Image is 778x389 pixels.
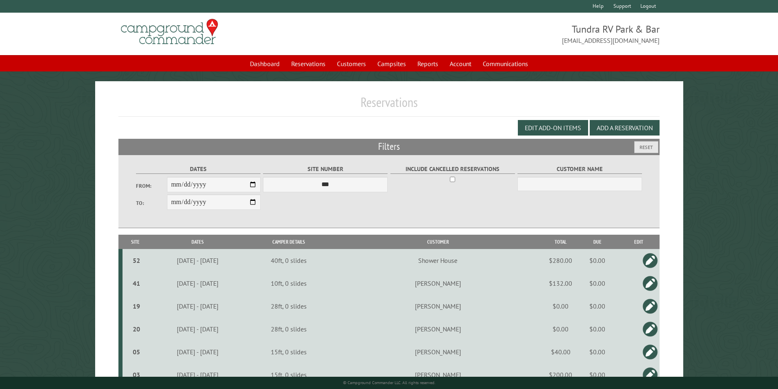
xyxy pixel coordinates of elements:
[577,363,618,386] td: $0.00
[136,199,167,207] label: To:
[343,380,435,385] small: © Campground Commander LLC. All rights reserved.
[246,272,331,295] td: 10ft, 0 slides
[331,340,544,363] td: [PERSON_NAME]
[126,325,147,333] div: 20
[246,235,331,249] th: Camper Details
[331,363,544,386] td: [PERSON_NAME]
[246,249,331,272] td: 40ft, 0 slides
[372,56,411,71] a: Campsites
[544,295,577,318] td: $0.00
[544,235,577,249] th: Total
[149,235,246,249] th: Dates
[518,120,588,136] button: Edit Add-on Items
[123,235,149,249] th: Site
[331,318,544,340] td: [PERSON_NAME]
[331,235,544,249] th: Customer
[331,249,544,272] td: Shower House
[389,22,660,45] span: Tundra RV Park & Bar [EMAIL_ADDRESS][DOMAIN_NAME]
[577,295,618,318] td: $0.00
[590,120,660,136] button: Add a Reservation
[577,249,618,272] td: $0.00
[331,295,544,318] td: [PERSON_NAME]
[126,279,147,287] div: 41
[577,272,618,295] td: $0.00
[286,56,330,71] a: Reservations
[332,56,371,71] a: Customers
[517,164,642,174] label: Customer Name
[544,318,577,340] td: $0.00
[246,295,331,318] td: 28ft, 0 slides
[150,371,245,379] div: [DATE] - [DATE]
[390,164,515,174] label: Include Cancelled Reservations
[544,363,577,386] td: $200.00
[126,348,147,356] div: 05
[634,141,658,153] button: Reset
[577,235,618,249] th: Due
[136,182,167,190] label: From:
[136,164,261,174] label: Dates
[126,256,147,265] div: 52
[150,325,245,333] div: [DATE] - [DATE]
[150,302,245,310] div: [DATE] - [DATE]
[577,340,618,363] td: $0.00
[150,256,245,265] div: [DATE] - [DATE]
[150,279,245,287] div: [DATE] - [DATE]
[126,302,147,310] div: 19
[412,56,443,71] a: Reports
[246,340,331,363] td: 15ft, 0 slides
[118,139,660,154] h2: Filters
[544,272,577,295] td: $132.00
[331,272,544,295] td: [PERSON_NAME]
[118,94,660,117] h1: Reservations
[544,249,577,272] td: $280.00
[246,363,331,386] td: 15ft, 0 slides
[577,318,618,340] td: $0.00
[544,340,577,363] td: $40.00
[150,348,245,356] div: [DATE] - [DATE]
[246,318,331,340] td: 28ft, 0 slides
[118,16,221,48] img: Campground Commander
[126,371,147,379] div: 03
[263,164,388,174] label: Site Number
[478,56,533,71] a: Communications
[618,235,660,249] th: Edit
[445,56,476,71] a: Account
[245,56,285,71] a: Dashboard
